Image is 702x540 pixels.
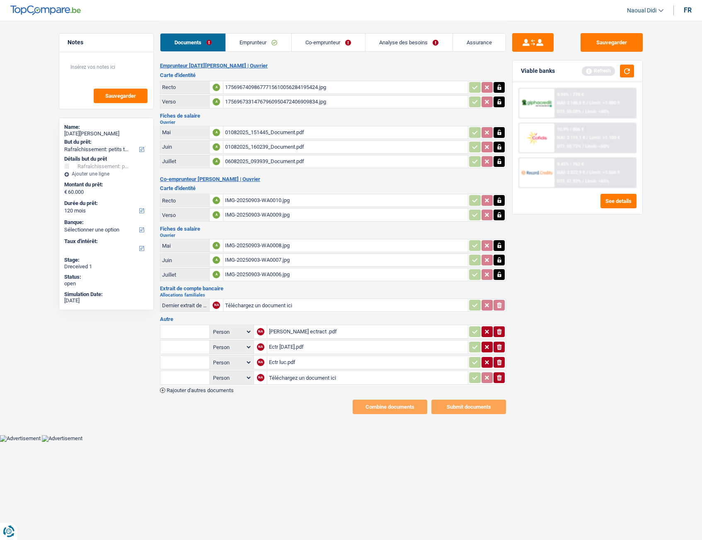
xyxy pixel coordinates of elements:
[431,400,506,414] button: Submit documents
[582,66,615,75] div: Refresh
[162,243,208,249] div: Mai
[160,72,506,78] h3: Carte d'identité
[213,98,220,106] div: A
[582,144,584,149] span: /
[225,141,466,153] div: 01082025_160239_Document.pdf
[257,359,264,366] div: NA
[160,388,234,393] button: Rajouter d'autres documents
[521,165,552,180] img: Record Credits
[269,325,466,338] div: [PERSON_NAME] ectract .pdf
[64,219,147,226] label: Banque:
[557,135,585,140] span: NAI: 2 119,1 €
[225,209,466,221] div: IMG-20250903-WA0009.jpg
[589,135,620,140] span: Limit: >1.100 €
[585,109,609,114] span: Limit: <60%
[160,186,506,191] h3: Carte d'identité
[213,129,220,136] div: A
[64,139,147,145] label: But du prêt:
[160,233,506,238] h2: Ouvrier
[586,170,588,175] span: /
[160,120,506,125] h2: Ouvrier
[162,272,208,278] div: Juillet
[64,263,148,270] div: Dreceived 1
[521,67,555,75] div: Viable banks
[585,144,609,149] span: Limit: <60%
[160,286,506,291] h3: Extrait de compte bancaire
[292,34,365,51] a: Co-emprunteur
[105,93,136,99] span: Sauvegarder
[160,316,506,322] h3: Autre
[557,127,584,132] div: 10.9% | 806 €
[160,113,506,118] h3: Fiches de salaire
[213,301,220,309] div: NA
[225,126,466,139] div: 01082025_151445_Document.pdf
[627,7,656,14] span: Naoual Didi
[213,143,220,151] div: A
[353,400,427,414] button: Combine documents
[64,171,148,177] div: Ajouter une ligne
[162,99,208,105] div: Verso
[10,5,81,15] img: TopCompare Logo
[589,170,620,175] span: Limit: >1.506 €
[586,135,588,140] span: /
[225,96,466,108] div: 17569673314767960950472406909834.jpg
[581,33,643,52] button: Sauvegarder
[64,291,148,298] div: Simulation Date:
[453,34,506,51] a: Assurance
[225,268,466,281] div: IMG-20250903-WA0006.jpg
[64,124,148,130] div: Name:
[160,226,506,231] h3: Fiches de salaire
[582,109,584,114] span: /
[64,181,147,188] label: Montant du prêt:
[162,198,208,204] div: Recto
[213,84,220,91] div: A
[213,158,220,165] div: A
[68,39,145,46] h5: Notes
[64,238,147,245] label: Taux d'intérêt:
[162,129,208,135] div: Mai
[94,89,148,103] button: Sauvegarder
[160,176,506,183] h2: Co-emprunteur [PERSON_NAME] | Ouvrier
[160,63,506,69] h2: Emprunteur [DATE][PERSON_NAME] | Ouvrier
[64,200,147,207] label: Durée du prêt:
[585,178,609,184] span: Limit: <65%
[620,4,663,17] a: Naoual Didi
[213,256,220,264] div: A
[586,100,588,106] span: /
[557,92,584,97] div: 9.99% | 778 €
[225,254,466,266] div: IMG-20250903-WA0007.jpg
[162,158,208,164] div: Juillet
[162,84,208,90] div: Recto
[42,435,82,442] img: Advertisement
[557,109,581,114] span: DTI: 50.08%
[213,242,220,249] div: A
[162,144,208,150] div: Juin
[162,302,208,309] div: Dernier extrait de compte pour vos allocations familiales
[225,239,466,252] div: IMG-20250903-WA0008.jpg
[213,211,220,219] div: A
[257,374,264,381] div: NA
[64,130,148,137] div: [DATE][PERSON_NAME]
[213,197,220,204] div: A
[213,271,220,278] div: A
[557,170,585,175] span: NAI: 2 322,9 €
[269,356,466,369] div: Ectr luc.pdf
[160,34,225,51] a: Documents
[521,99,552,108] img: AlphaCredit
[225,155,466,168] div: 06082025_093939_Document.pdf
[167,388,234,393] span: Rajouter d'autres documents
[557,144,581,149] span: DTI: 50.72%
[225,194,466,207] div: IMG-20250903-WA0010.jpg
[684,6,692,14] div: fr
[64,280,148,287] div: open
[589,100,620,106] span: Limit: >1.000 €
[600,194,637,208] button: See details
[225,81,466,94] div: 17569674098677715610056284195424.jpg
[366,34,453,51] a: Analyse des besoins
[582,178,584,184] span: /
[557,162,584,167] div: 9.45% | 762 €
[521,130,552,145] img: Cofidis
[269,341,466,353] div: Ectr [DATE].pdf
[257,343,264,351] div: NA
[64,274,148,280] div: Status:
